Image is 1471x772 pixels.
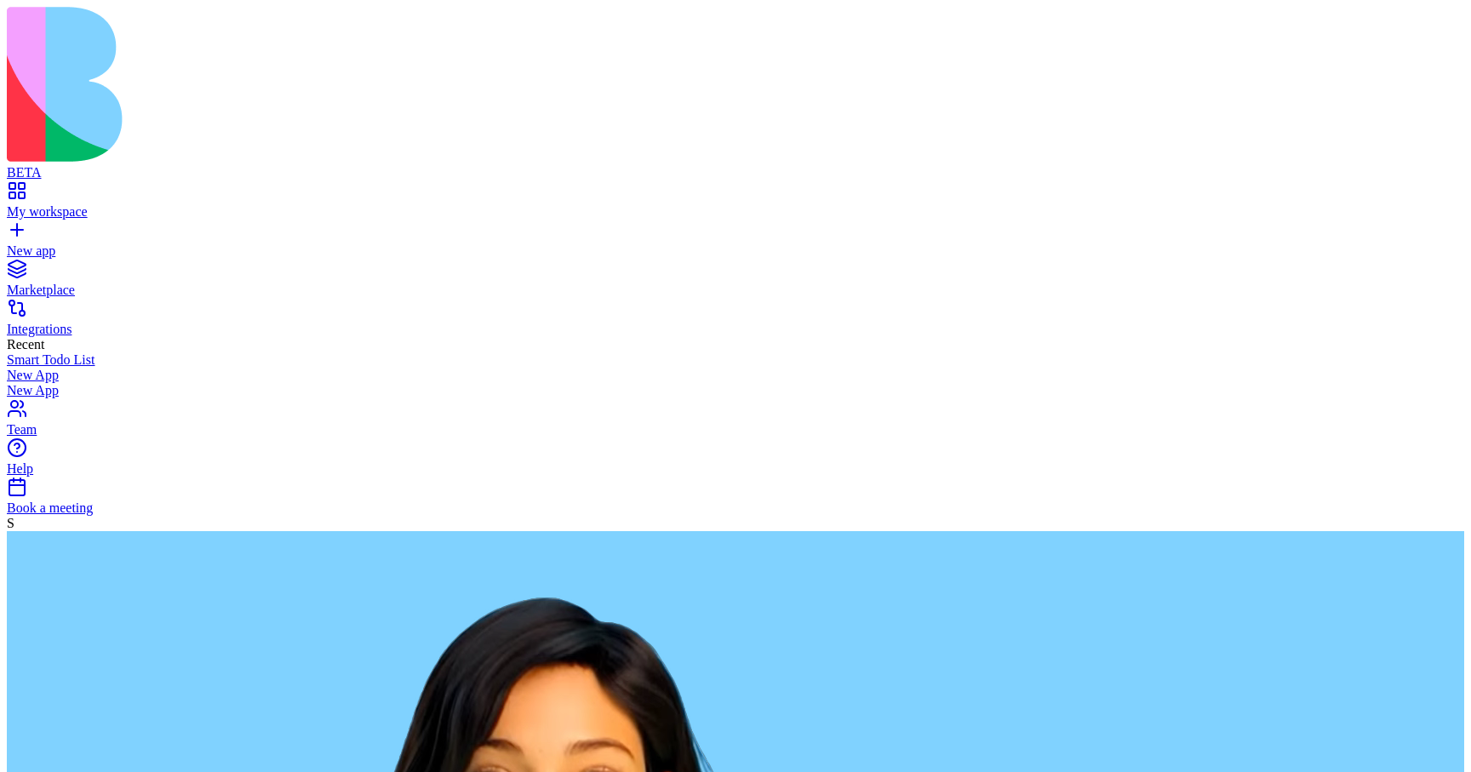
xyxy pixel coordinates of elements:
div: Team [7,422,1464,437]
div: BETA [7,165,1464,180]
div: Help [7,461,1464,477]
a: BETA [7,150,1464,180]
a: Team [7,407,1464,437]
a: My workspace [7,189,1464,220]
span: Recent [7,337,44,352]
a: Marketplace [7,267,1464,298]
a: New App [7,383,1464,398]
div: Marketplace [7,283,1464,298]
img: logo [7,7,691,162]
div: My workspace [7,204,1464,220]
a: New app [7,228,1464,259]
a: Help [7,446,1464,477]
span: S [7,516,14,530]
div: Integrations [7,322,1464,337]
div: Book a meeting [7,500,1464,516]
div: New app [7,243,1464,259]
a: Smart Todo List [7,352,1464,368]
a: Integrations [7,306,1464,337]
a: New App [7,368,1464,383]
a: Book a meeting [7,485,1464,516]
